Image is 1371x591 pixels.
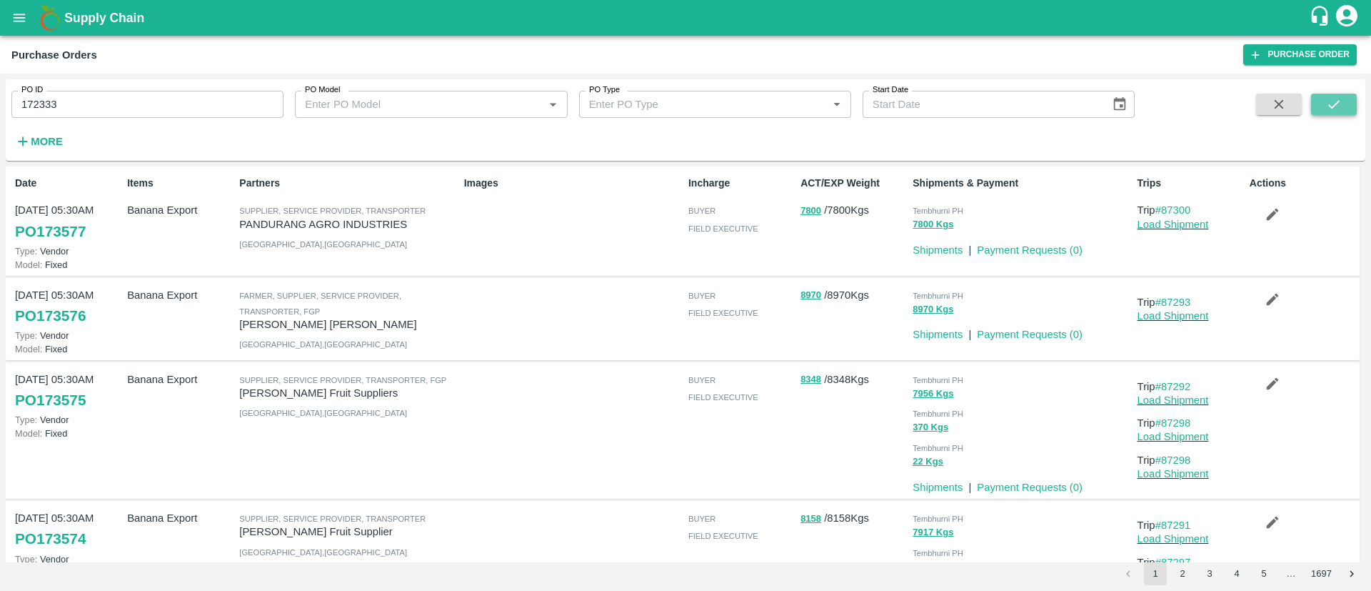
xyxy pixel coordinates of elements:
[239,176,458,191] p: Partners
[1334,3,1360,33] div: account of current user
[800,203,821,219] button: 7800
[127,372,233,387] p: Banana Export
[11,46,97,64] div: Purchase Orders
[977,329,1083,340] a: Payment Requests (0)
[913,559,948,575] button: 222 Kgs
[239,240,407,249] span: [GEOGRAPHIC_DATA] , [GEOGRAPHIC_DATA]
[464,176,683,191] p: Images
[1243,44,1357,65] a: Purchase Order
[15,303,86,329] a: PO173576
[1138,431,1209,442] a: Load Shipment
[11,91,283,118] input: Enter PO ID
[1138,452,1244,468] p: Trip
[688,176,795,191] p: Incharge
[239,548,407,557] span: [GEOGRAPHIC_DATA] , [GEOGRAPHIC_DATA]
[1138,310,1209,322] a: Load Shipment
[239,317,458,332] p: [PERSON_NAME] [PERSON_NAME]
[239,524,458,540] p: [PERSON_NAME] Fruit Supplier
[15,428,42,439] span: Model:
[913,444,963,452] span: Tembhurni PH
[800,202,907,219] p: / 7800 Kgs
[913,217,953,233] button: 7800 Kgs
[977,244,1083,256] a: Payment Requests (0)
[1138,176,1244,191] p: Trips
[305,84,341,96] label: PO Model
[913,482,963,493] a: Shipments
[1138,379,1244,394] p: Trip
[127,287,233,303] p: Banana Export
[239,376,446,384] span: Supplier, Service Provider, Transporter, FGP
[15,427,121,440] p: Fixed
[15,259,42,270] span: Model:
[1340,562,1363,585] button: Go to next page
[863,91,1100,118] input: Start Date
[800,287,821,304] button: 8970
[1155,520,1191,531] a: #87291
[15,552,121,566] p: Vendor
[239,515,426,523] span: Supplier, Service Provider, Transporter
[800,287,907,304] p: / 8970 Kgs
[239,340,407,349] span: [GEOGRAPHIC_DATA] , [GEOGRAPHIC_DATA]
[963,321,971,342] div: |
[913,454,943,470] button: 22 Kgs
[15,246,37,257] span: Type:
[913,386,953,402] button: 7956 Kgs
[15,342,121,356] p: Fixed
[913,525,953,541] button: 7917 Kgs
[800,372,821,388] button: 8348
[688,207,715,215] span: buyer
[688,393,758,402] span: field executive
[800,511,821,527] button: 8158
[1138,533,1209,545] a: Load Shipment
[1115,562,1365,585] nav: pagination navigation
[913,409,963,418] span: Tembhurni PH
[913,207,963,215] span: Tembhurni PH
[1138,468,1209,480] a: Load Shipment
[1155,417,1191,429] a: #87298
[239,207,426,215] span: Supplier, Service Provider, Transporter
[913,329,963,340] a: Shipments
[1252,562,1275,585] button: Go to page 5
[15,526,86,552] a: PO173574
[913,176,1131,191] p: Shipments & Payment
[64,8,1309,28] a: Supply Chain
[15,510,121,526] p: [DATE] 05:30AM
[688,376,715,384] span: buyer
[543,95,562,114] button: Open
[15,258,121,272] p: Fixed
[3,1,36,34] button: open drawer
[127,202,233,218] p: Banana Export
[239,217,458,232] p: PANDURANG AGRO INDUSTRIES
[15,554,37,565] span: Type:
[15,202,121,218] p: [DATE] 05:30AM
[800,372,907,388] p: / 8348 Kgs
[15,244,121,258] p: Vendor
[688,309,758,317] span: field executive
[1155,204,1191,216] a: #87300
[15,344,42,354] span: Model:
[36,4,64,32] img: logo
[1225,562,1248,585] button: Go to page 4
[963,474,971,495] div: |
[1155,297,1191,308] a: #87293
[1138,394,1209,406] a: Load Shipment
[127,510,233,526] p: Banana Export
[913,302,953,318] button: 8970 Kgs
[913,419,948,436] button: 370 Kgs
[15,219,86,244] a: PO173577
[299,95,539,114] input: Enter PO Model
[31,136,63,147] strong: More
[688,532,758,540] span: field executive
[15,372,121,387] p: [DATE] 05:30AM
[15,414,37,425] span: Type:
[688,515,715,523] span: buyer
[1155,381,1191,392] a: #87292
[688,224,758,233] span: field executive
[21,84,43,96] label: PO ID
[15,387,86,413] a: PO173575
[583,95,823,114] input: Enter PO Type
[127,176,233,191] p: Items
[800,510,907,527] p: / 8158 Kgs
[1250,176,1356,191] p: Actions
[1138,202,1244,218] p: Trip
